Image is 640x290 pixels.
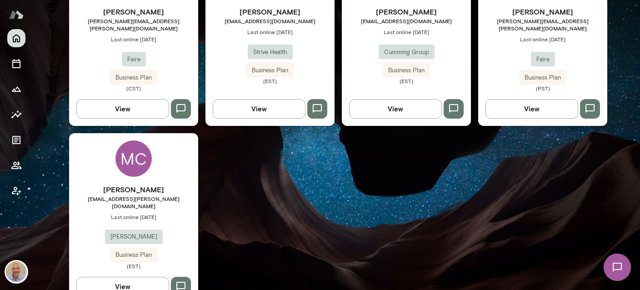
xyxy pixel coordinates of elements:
span: [EMAIL_ADDRESS][DOMAIN_NAME] [205,17,335,25]
span: (PST) [478,85,607,92]
span: Business Plan [110,73,157,82]
h6: [PERSON_NAME] [69,6,198,17]
span: Business Plan [110,250,157,260]
span: (EST) [205,77,335,85]
span: Last online [DATE] [342,28,471,35]
h6: [PERSON_NAME] [205,6,335,17]
button: Home [7,29,25,47]
span: (EST) [69,262,198,270]
img: Marc Friedman [5,261,27,283]
h6: [PERSON_NAME] [478,6,607,17]
span: Strive Health [248,48,293,57]
span: Faire [122,55,146,64]
h6: [PERSON_NAME] [342,6,471,17]
button: Members [7,156,25,175]
span: Cumming Group [379,48,435,57]
span: Business Plan [246,66,294,75]
span: Last online [DATE] [205,28,335,35]
button: Sessions [7,55,25,73]
span: [PERSON_NAME] [105,232,163,241]
span: Business Plan [519,73,566,82]
button: View [76,99,169,118]
span: Last online [DATE] [69,213,198,220]
div: MC [115,140,152,177]
span: Last online [DATE] [478,35,607,43]
button: View [485,99,578,118]
span: Last online [DATE] [69,35,198,43]
span: Business Plan [383,66,430,75]
span: [EMAIL_ADDRESS][DOMAIN_NAME] [342,17,471,25]
span: (EST) [342,77,471,85]
button: Growth Plan [7,80,25,98]
button: Insights [7,105,25,124]
h6: [PERSON_NAME] [69,184,198,195]
span: Faire [531,55,555,64]
button: Documents [7,131,25,149]
img: Mento [9,6,24,23]
span: [PERSON_NAME][EMAIL_ADDRESS][PERSON_NAME][DOMAIN_NAME] [69,17,198,32]
button: View [349,99,442,118]
span: [EMAIL_ADDRESS][PERSON_NAME][DOMAIN_NAME] [69,195,198,210]
button: View [213,99,305,118]
span: (CST) [69,85,198,92]
span: [PERSON_NAME][EMAIL_ADDRESS][PERSON_NAME][DOMAIN_NAME] [478,17,607,32]
button: Client app [7,182,25,200]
